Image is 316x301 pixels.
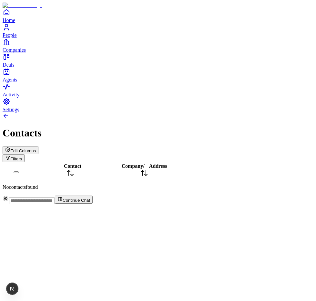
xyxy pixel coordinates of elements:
[149,163,167,169] span: Address
[3,184,313,190] p: No contacts found
[3,77,17,82] span: Agents
[55,196,93,204] button: Continue Chat
[3,38,313,53] a: Companies
[64,163,81,169] span: Contact
[122,163,143,169] span: Company
[3,62,14,68] span: Deals
[3,23,313,38] a: People
[3,154,25,162] button: Open natural language filter
[3,17,15,23] span: Home
[3,3,42,8] img: Item Brain Logo
[3,107,19,112] span: Settings
[3,146,38,154] button: Edit Columns
[3,127,313,139] h1: Contacts
[3,92,19,97] span: Activity
[10,148,36,153] span: Edit Columns
[3,195,313,204] div: Continue Chat
[3,98,313,112] a: Settings
[3,32,17,38] span: People
[3,47,26,53] span: Companies
[3,53,313,68] a: Deals
[3,68,313,82] a: Agents
[3,154,313,162] div: Open natural language filter
[63,198,90,203] span: Continue Chat
[3,83,313,97] a: Activity
[3,8,313,23] a: Home
[143,163,144,169] span: /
